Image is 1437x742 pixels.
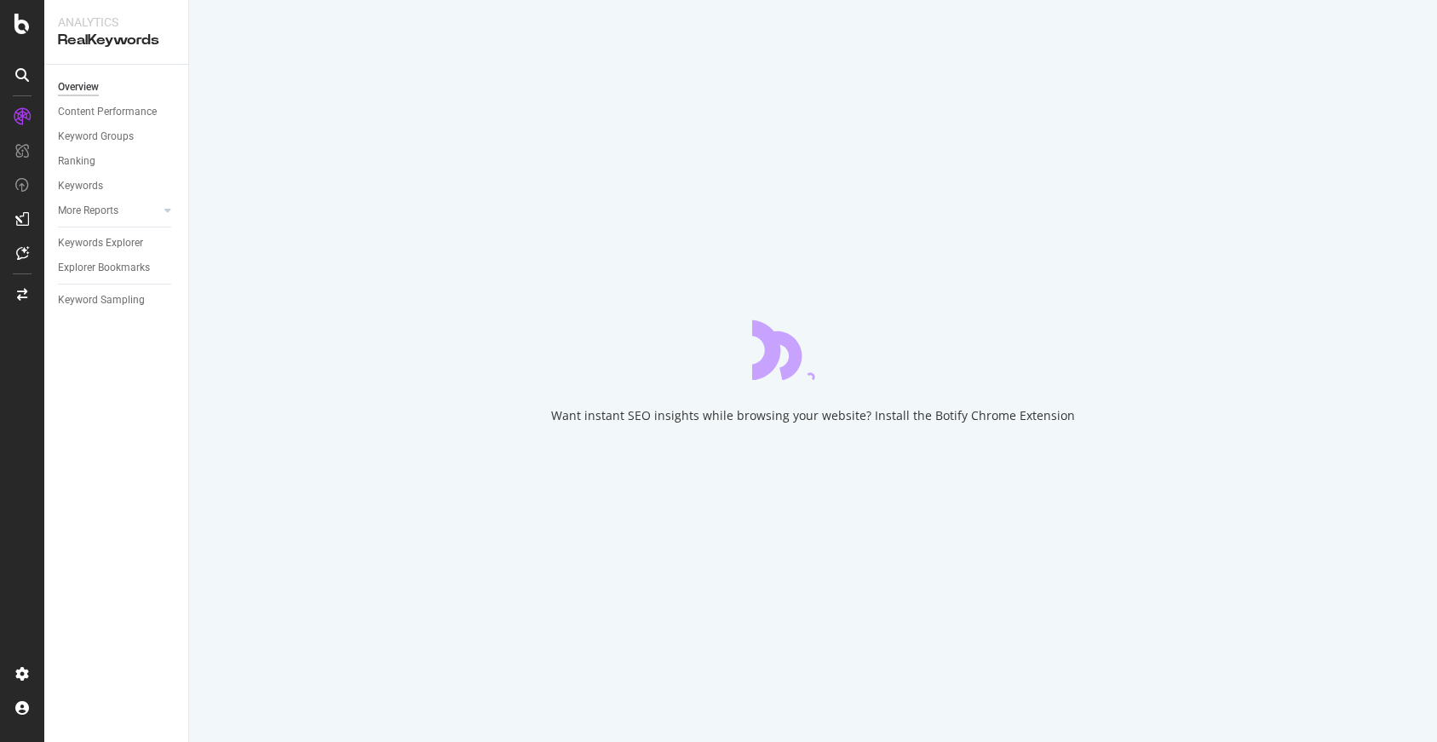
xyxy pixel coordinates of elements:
[58,103,176,121] a: Content Performance
[58,31,175,50] div: RealKeywords
[58,78,99,96] div: Overview
[58,291,145,309] div: Keyword Sampling
[58,152,95,170] div: Ranking
[58,103,157,121] div: Content Performance
[58,259,150,277] div: Explorer Bookmarks
[58,152,176,170] a: Ranking
[58,14,175,31] div: Analytics
[58,78,176,96] a: Overview
[58,177,103,195] div: Keywords
[58,202,159,220] a: More Reports
[58,234,176,252] a: Keywords Explorer
[752,319,875,380] div: animation
[58,259,176,277] a: Explorer Bookmarks
[58,202,118,220] div: More Reports
[551,407,1075,424] div: Want instant SEO insights while browsing your website? Install the Botify Chrome Extension
[58,128,134,146] div: Keyword Groups
[58,234,143,252] div: Keywords Explorer
[58,291,176,309] a: Keyword Sampling
[58,128,176,146] a: Keyword Groups
[58,177,176,195] a: Keywords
